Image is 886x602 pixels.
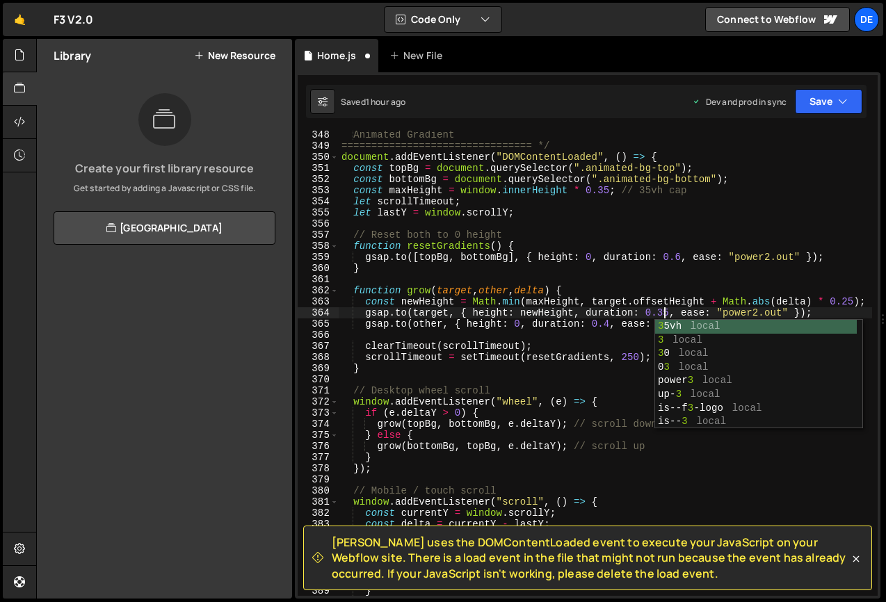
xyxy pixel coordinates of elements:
[298,563,339,574] div: 387
[298,285,339,296] div: 362
[298,229,339,241] div: 357
[298,207,339,218] div: 355
[298,374,339,385] div: 370
[298,574,339,585] div: 388
[298,363,339,374] div: 369
[298,530,339,541] div: 384
[194,50,275,61] button: New Resource
[298,407,339,418] div: 373
[298,519,339,530] div: 383
[298,496,339,507] div: 381
[298,296,339,307] div: 363
[298,474,339,485] div: 379
[705,7,850,32] a: Connect to Webflow
[692,96,787,108] div: Dev and prod in sync
[298,174,339,185] div: 352
[298,163,339,174] div: 351
[298,318,339,330] div: 365
[298,274,339,285] div: 361
[795,89,862,114] button: Save
[298,507,339,519] div: 382
[385,7,501,32] button: Code Only
[298,541,339,552] div: 385
[298,352,339,363] div: 368
[298,485,339,496] div: 380
[298,185,339,196] div: 353
[298,552,339,563] div: 386
[298,396,339,407] div: 372
[54,48,91,63] h2: Library
[854,7,879,32] a: De
[298,129,339,140] div: 348
[298,263,339,274] div: 360
[389,49,448,63] div: New File
[298,330,339,341] div: 366
[298,452,339,463] div: 377
[48,163,281,174] h3: Create your first library resource
[298,430,339,441] div: 375
[298,241,339,252] div: 358
[317,49,356,63] div: Home.js
[298,307,339,318] div: 364
[298,341,339,352] div: 367
[298,140,339,152] div: 349
[298,252,339,263] div: 359
[48,182,281,195] p: Get started by adding a Javascript or CSS file.
[298,463,339,474] div: 378
[298,585,339,596] div: 389
[298,218,339,229] div: 356
[298,385,339,396] div: 371
[298,152,339,163] div: 350
[332,535,849,581] span: [PERSON_NAME] uses the DOMContentLoaded event to execute your JavaScript on your Webflow site. Th...
[298,441,339,452] div: 376
[54,11,93,28] div: F3 V2.0
[298,418,339,430] div: 374
[3,3,37,36] a: 🤙
[54,211,275,245] a: [GEOGRAPHIC_DATA]
[366,96,406,108] div: 1 hour ago
[341,96,405,108] div: Saved
[298,196,339,207] div: 354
